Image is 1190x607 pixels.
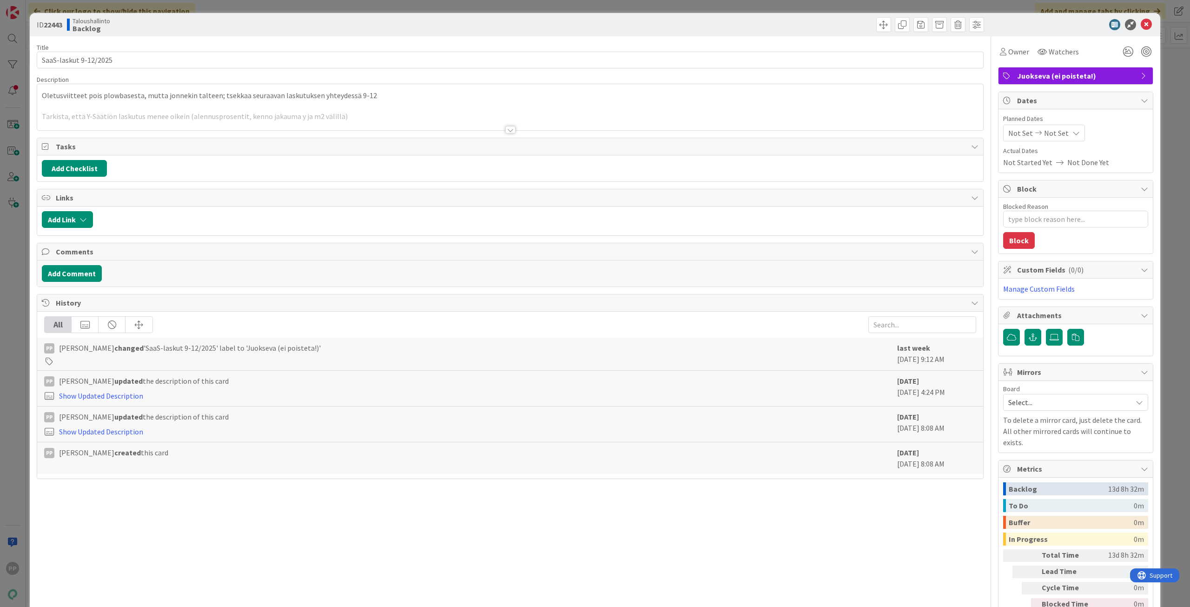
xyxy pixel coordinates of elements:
input: type card name here... [37,52,984,68]
button: Add Link [42,211,93,228]
div: PP [44,448,54,458]
span: Actual Dates [1003,146,1148,156]
span: History [56,297,966,308]
div: [DATE] 4:24 PM [897,375,976,401]
span: Not Set [1044,127,1069,139]
span: Mirrors [1017,367,1136,378]
b: [DATE] [897,448,919,457]
button: Add Checklist [42,160,107,177]
div: [DATE] 8:08 AM [897,411,976,437]
span: [PERSON_NAME] the description of this card [59,411,229,422]
span: Not Done Yet [1067,157,1109,168]
span: Taloushallinto [73,17,110,25]
b: created [114,448,141,457]
span: Links [56,192,966,203]
div: Buffer [1009,516,1134,529]
span: Watchers [1049,46,1079,57]
a: Show Updated Description [59,391,143,400]
div: To Do [1009,499,1134,512]
div: All [45,317,72,333]
p: Oletusviitteet pois plowbasesta, mutta jonnekin talteen; tsekkaa seuraavan laskutuksen yhteydessä... [42,90,978,101]
b: 22443 [44,20,62,29]
b: last week [897,343,930,353]
div: 13d 8h 32m [1108,482,1144,495]
div: Total Time [1042,549,1093,562]
b: updated [114,412,143,421]
p: To delete a mirror card, just delete the card. All other mirrored cards will continue to exists. [1003,414,1148,448]
label: Blocked Reason [1003,202,1048,211]
div: Backlog [1009,482,1108,495]
div: 0m [1134,516,1144,529]
span: Select... [1008,396,1127,409]
a: Manage Custom Fields [1003,284,1075,293]
span: Not Set [1008,127,1033,139]
button: Add Comment [42,265,102,282]
span: Metrics [1017,463,1136,474]
div: PP [44,376,54,387]
div: 0m [1134,533,1144,546]
span: Block [1017,183,1136,194]
label: Title [37,43,49,52]
span: [PERSON_NAME] 'SaaS-laskut 9-12/2025' label to 'Juokseva (ei poisteta!)' [59,342,321,354]
div: 0m [1097,582,1144,594]
div: 13d 8h 32m [1097,549,1144,562]
span: Tasks [56,141,966,152]
span: ID [37,19,62,30]
span: Planned Dates [1003,114,1148,124]
span: Juokseva (ei poisteta!) [1017,70,1136,81]
button: Block [1003,232,1035,249]
div: In Progress [1009,533,1134,546]
span: Attachments [1017,310,1136,321]
b: [DATE] [897,412,919,421]
b: Backlog [73,25,110,32]
input: Search... [868,316,976,333]
a: Show Updated Description [59,427,143,436]
b: updated [114,376,143,386]
div: [DATE] 9:12 AM [897,342,976,366]
span: [PERSON_NAME] this card [59,447,168,458]
span: [PERSON_NAME] the description of this card [59,375,229,387]
span: Owner [1008,46,1029,57]
span: Board [1003,386,1020,392]
span: Support [20,1,42,13]
div: Cycle Time [1042,582,1093,594]
div: [DATE] 8:08 AM [897,447,976,469]
span: Description [37,75,69,84]
span: ( 0/0 ) [1068,265,1084,274]
span: Custom Fields [1017,264,1136,275]
b: changed [114,343,144,353]
span: Comments [56,246,966,257]
div: 0m [1097,566,1144,578]
div: PP [44,343,54,354]
b: [DATE] [897,376,919,386]
span: Dates [1017,95,1136,106]
div: 0m [1134,499,1144,512]
div: PP [44,412,54,422]
div: Lead Time [1042,566,1093,578]
span: Not Started Yet [1003,157,1052,168]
